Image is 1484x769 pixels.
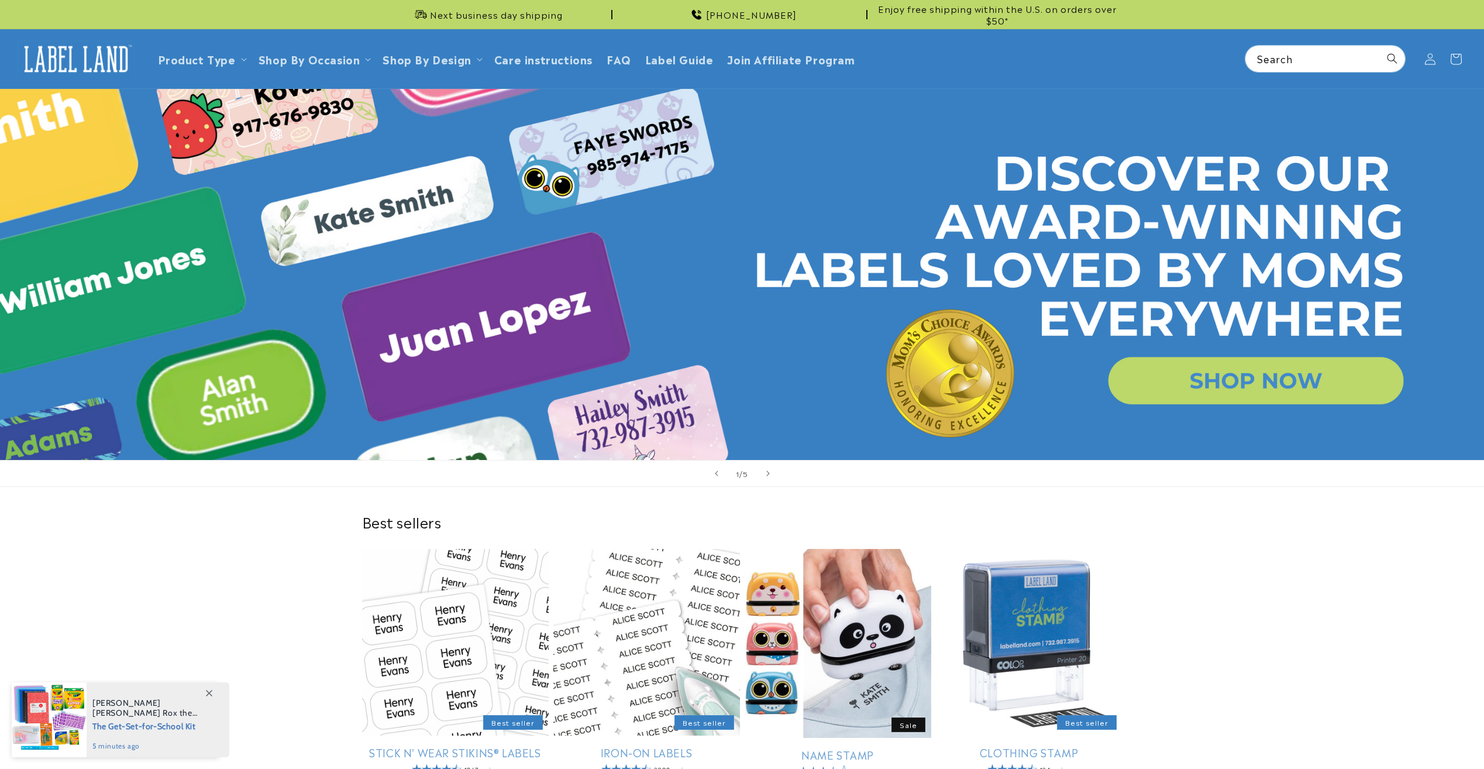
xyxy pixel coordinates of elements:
[755,461,781,486] button: Next slide
[252,45,376,73] summary: Shop By Occasion
[158,51,236,67] a: Product Type
[638,45,721,73] a: Label Guide
[600,45,638,73] a: FAQ
[645,52,714,66] span: Label Guide
[736,468,739,479] span: 1
[1379,46,1405,71] button: Search
[259,52,360,66] span: Shop By Occasion
[487,45,600,73] a: Care instructions
[706,9,797,20] span: [PHONE_NUMBER]
[430,9,563,20] span: Next business day shipping
[739,468,743,479] span: /
[727,52,855,66] span: Join Affiliate Program
[872,3,1123,26] span: Enjoy free shipping within the U.S. on orders over $50*
[936,746,1123,759] a: Clothing Stamp
[743,468,748,479] span: 5
[494,52,593,66] span: Care instructions
[92,698,197,728] span: [PERSON_NAME] [PERSON_NAME] Rox the World
[720,45,862,73] a: Join Affiliate Program
[376,45,487,73] summary: Shop By Design
[362,513,1123,531] h2: Best sellers
[745,748,931,761] a: Name Stamp
[92,698,217,718] span: from , purchased
[151,45,252,73] summary: Product Type
[13,36,139,81] a: Label Land
[383,51,471,67] a: Shop By Design
[553,746,740,759] a: Iron-On Labels
[607,52,631,66] span: FAQ
[362,746,549,759] a: Stick N' Wear Stikins® Labels
[18,41,135,77] img: Label Land
[704,461,729,486] button: Previous slide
